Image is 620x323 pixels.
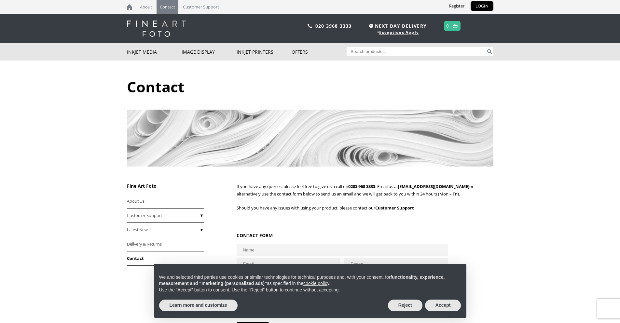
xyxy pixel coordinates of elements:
a: 0203 968 3333 [348,183,375,189]
div: Notice [149,259,472,323]
img: logo-white.svg [127,20,186,37]
a: [EMAIL_ADDRESS][DOMAIN_NAME] [398,183,469,189]
a: cookie policy [303,281,329,286]
a: Delivery & Returns [127,237,204,251]
p: Use the “Accept” button to consent. Use the “Reject” button to continue without accepting. [159,287,461,293]
a: Latest News [127,223,204,237]
a: 020 3968 3333 [315,23,352,29]
strong: functionality, experience, measurement and “marketing (personalized ads)” [159,275,445,286]
p: If you have any queries, please feel free to give us a call on , Email us at or alternatively use... [237,183,493,198]
a: Exceptions Apply [379,30,419,35]
a: About Us [127,194,204,209]
input: Search products… [347,47,486,56]
h3: CONTACT FORM [237,232,442,238]
a: Offers [292,43,347,61]
button: Learn more and customize [159,300,238,311]
a: Register [444,1,469,11]
img: basket.svg [453,24,458,28]
h3: Fine Art Foto [127,183,204,189]
a: Inkjet Media [127,43,182,61]
img: time.svg [369,24,373,28]
input: Name [237,244,448,256]
h1: Contact [127,77,493,97]
button: Accept [425,300,461,311]
a: Contact [127,251,204,266]
p: Should you have any issues with using your product, please contact our [237,204,493,212]
p: We and selected third parties use cookies or similar technologies for technical purposes and, wit... [159,274,461,287]
img: phone.svg [308,24,312,28]
a: 0 [446,21,449,31]
button: Reject [388,300,422,311]
span: NEXT DAY DELIVERY [367,22,427,30]
a: Inkjet Printers [237,43,292,61]
strong: Customer Support [375,205,414,211]
button: Search [486,47,493,56]
a: Image Display [182,43,237,61]
a: Customer Support [127,209,204,223]
a: LOGIN [471,1,493,11]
